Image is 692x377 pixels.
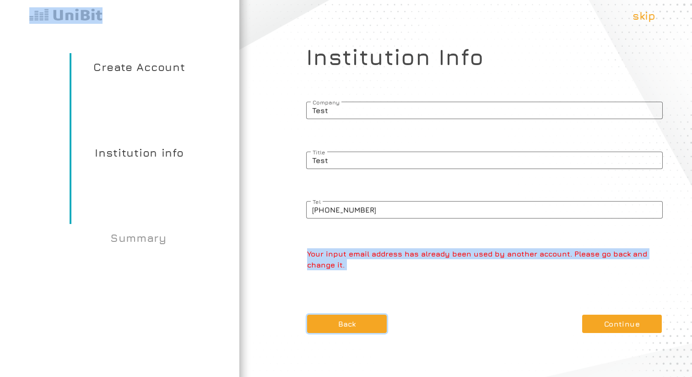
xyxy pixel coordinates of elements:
iframe: Drift Widget Chat Controller [646,331,681,366]
button: Back [307,315,387,333]
h1: Institution Info [306,44,663,73]
span: Company [306,99,663,106]
span: Tel [306,198,663,205]
input: Tel [306,201,663,219]
input: Title [306,152,663,169]
p: skip [633,7,655,24]
span: Title [306,149,663,156]
input: Company [306,102,663,119]
img: v31kVAdV+ltHqyPP9805dAV0ttielyHdjWdf+P4AoAAAAleaEIAAAAEFwBAABAcAUAAEBwBQAAAMEVAAAABFcAAAAEVwAAABB... [29,7,103,24]
button: Continue [582,315,662,333]
p: Your input email address has already been used by another account. Please go back and change it. [307,248,663,270]
p: Create Account [70,53,207,139]
p: Institution info [70,139,207,224]
p: Summary [70,224,207,310]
